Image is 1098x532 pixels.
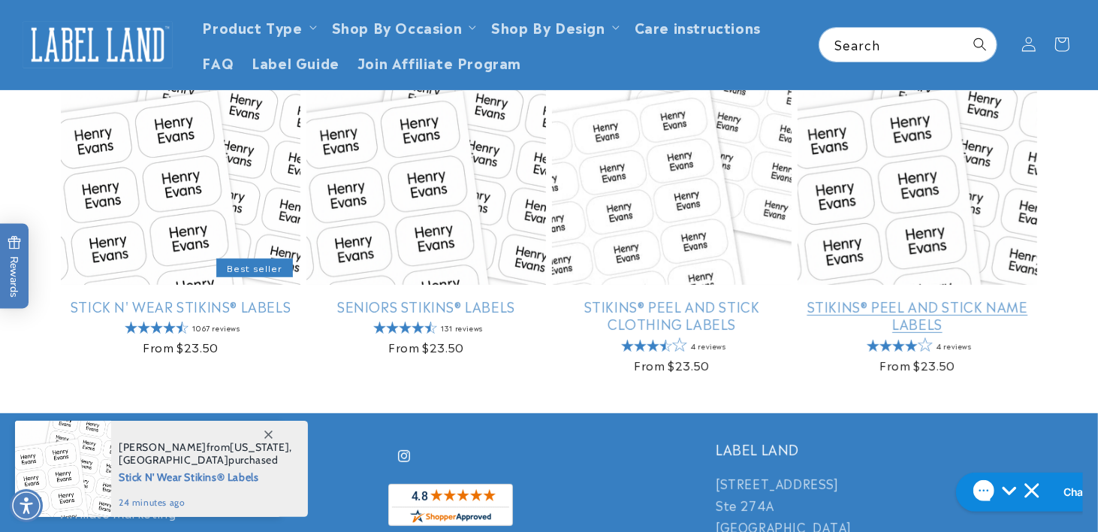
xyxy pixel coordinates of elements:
[482,9,625,44] summary: Shop By Design
[115,17,179,32] h1: Chat with us
[23,21,173,68] img: Label Land
[332,18,463,35] span: Shop By Occasion
[119,496,292,509] span: 24 minutes ago
[306,298,546,315] a: Seniors Stikins® Labels
[323,9,483,44] summary: Shop By Occasion
[194,44,243,80] a: FAQ
[8,5,182,44] button: Open gorgias live chat
[194,9,323,44] summary: Product Type
[348,44,530,80] a: Join Affiliate Program
[949,467,1083,517] iframe: Gorgias live chat messenger
[243,44,348,80] a: Label Guide
[357,53,521,71] span: Join Affiliate Program
[8,236,22,298] span: Rewards
[964,28,997,61] button: Search
[119,440,207,454] span: [PERSON_NAME]
[388,484,513,531] a: shopperapproved.com
[203,17,303,37] a: Product Type
[119,467,292,485] span: Stick N' Wear Stikins® Labels
[491,17,605,37] a: Shop By Design
[798,298,1037,333] a: Stikins® Peel and Stick Name Labels
[10,489,43,522] div: Accessibility Menu
[17,16,179,74] a: Label Land
[626,9,770,44] a: Care instructions
[119,453,228,467] span: [GEOGRAPHIC_DATA]
[635,18,761,35] span: Care instructions
[716,440,1037,458] h2: LABEL LAND
[252,53,339,71] span: Label Guide
[552,298,792,333] a: Stikins® Peel and Stick Clothing Labels
[230,440,289,454] span: [US_STATE]
[203,53,234,71] span: FAQ
[119,441,292,467] span: from , purchased
[61,298,300,315] a: Stick N' Wear Stikins® Labels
